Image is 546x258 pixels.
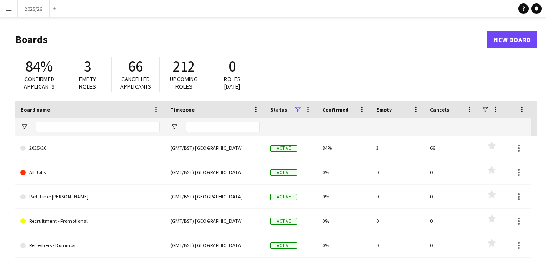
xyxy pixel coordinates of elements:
span: Status [270,106,287,113]
span: Roles [DATE] [224,75,241,90]
div: (GMT/BST) [GEOGRAPHIC_DATA] [165,209,265,233]
div: 84% [317,136,371,160]
a: Recruitment - Promotional [20,209,160,233]
button: 2025/26 [18,0,50,17]
button: Open Filter Menu [170,123,178,131]
span: Cancels [430,106,449,113]
span: Empty roles [79,75,96,90]
span: 66 [128,57,143,76]
span: Active [270,169,297,176]
h1: Boards [15,33,487,46]
div: 0 [425,185,479,208]
div: 0% [317,160,371,184]
div: 0% [317,185,371,208]
a: Refreshers - Dominos [20,233,160,258]
div: 66 [425,136,479,160]
span: 0 [228,57,236,76]
div: 0% [317,209,371,233]
span: 84% [26,57,53,76]
div: 0 [425,209,479,233]
span: 212 [173,57,195,76]
span: Cancelled applicants [120,75,151,90]
div: 0 [371,209,425,233]
div: 0 [425,233,479,257]
span: Confirmed [322,106,349,113]
a: 2025/26 [20,136,160,160]
input: Timezone Filter Input [186,122,260,132]
div: (GMT/BST) [GEOGRAPHIC_DATA] [165,160,265,184]
div: (GMT/BST) [GEOGRAPHIC_DATA] [165,136,265,160]
span: Active [270,145,297,152]
span: Active [270,242,297,249]
div: 0 [425,160,479,184]
span: Empty [376,106,392,113]
a: New Board [487,31,537,48]
div: 0 [371,185,425,208]
button: Open Filter Menu [20,123,28,131]
a: All Jobs [20,160,160,185]
span: 3 [84,57,91,76]
a: Part-Time [PERSON_NAME] [20,185,160,209]
span: Active [270,218,297,225]
div: 0 [371,160,425,184]
div: (GMT/BST) [GEOGRAPHIC_DATA] [165,185,265,208]
div: (GMT/BST) [GEOGRAPHIC_DATA] [165,233,265,257]
div: 0 [371,233,425,257]
div: 0% [317,233,371,257]
div: 3 [371,136,425,160]
span: Upcoming roles [170,75,198,90]
span: Timezone [170,106,195,113]
span: Confirmed applicants [24,75,55,90]
span: Board name [20,106,50,113]
input: Board name Filter Input [36,122,160,132]
span: Active [270,194,297,200]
